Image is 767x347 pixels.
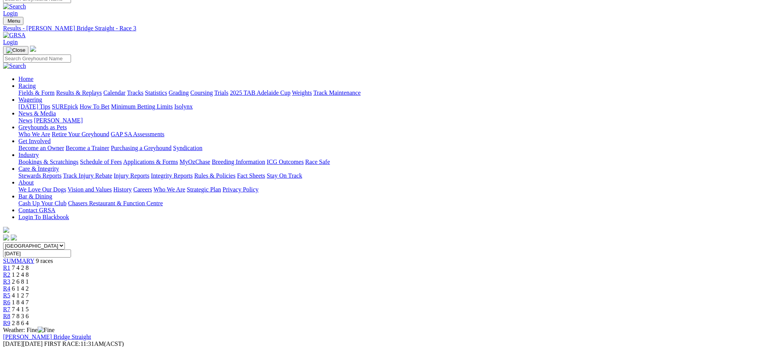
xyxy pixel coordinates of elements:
[18,89,55,96] a: Fields & Form
[12,271,29,278] span: 1 2 4 8
[3,340,23,347] span: [DATE]
[3,271,10,278] a: R2
[18,103,764,110] div: Wagering
[214,89,228,96] a: Trials
[3,340,43,347] span: [DATE]
[18,159,78,165] a: Bookings & Scratchings
[314,89,361,96] a: Track Maintenance
[18,83,36,89] a: Racing
[3,227,9,233] img: logo-grsa-white.png
[187,186,221,193] a: Strategic Plan
[34,117,83,124] a: [PERSON_NAME]
[18,117,32,124] a: News
[237,172,265,179] a: Fact Sheets
[18,159,764,165] div: Industry
[18,76,33,82] a: Home
[38,327,55,334] img: Fine
[18,145,64,151] a: Become an Owner
[18,103,50,110] a: [DATE] Tips
[18,179,34,186] a: About
[80,103,110,110] a: How To Bet
[18,172,61,179] a: Stewards Reports
[174,103,193,110] a: Isolynx
[12,285,29,292] span: 6 1 4 2
[52,103,78,110] a: SUREpick
[18,207,55,213] a: Contact GRSA
[111,131,165,137] a: GAP SA Assessments
[18,145,764,152] div: Get Involved
[3,32,26,39] img: GRSA
[145,89,167,96] a: Statistics
[123,159,178,165] a: Applications & Forms
[111,145,172,151] a: Purchasing a Greyhound
[114,172,149,179] a: Injury Reports
[12,278,29,285] span: 2 6 8 1
[3,17,23,25] button: Toggle navigation
[194,172,236,179] a: Rules & Policies
[3,306,10,312] a: R7
[305,159,330,165] a: Race Safe
[180,159,210,165] a: MyOzChase
[12,306,29,312] span: 7 4 1 5
[3,39,18,45] a: Login
[6,47,25,53] img: Close
[18,200,764,207] div: Bar & Dining
[18,124,67,131] a: Greyhounds as Pets
[292,89,312,96] a: Weights
[3,3,26,10] img: Search
[267,172,302,179] a: Stay On Track
[127,89,144,96] a: Tracks
[36,258,53,264] span: 9 races
[18,200,66,207] a: Cash Up Your Club
[18,110,56,117] a: News & Media
[18,131,764,138] div: Greyhounds as Pets
[56,89,102,96] a: Results & Replays
[12,313,29,319] span: 7 8 3 6
[3,46,28,55] button: Toggle navigation
[3,285,10,292] a: R4
[103,89,126,96] a: Calendar
[18,138,51,144] a: Get Involved
[12,299,29,306] span: 1 8 4 7
[68,186,112,193] a: Vision and Values
[3,258,34,264] a: SUMMARY
[18,214,69,220] a: Login To Blackbook
[18,186,764,193] div: About
[18,165,59,172] a: Care & Integrity
[3,320,10,326] a: R9
[18,89,764,96] div: Racing
[111,103,173,110] a: Minimum Betting Limits
[8,18,20,24] span: Menu
[3,278,10,285] a: R3
[3,299,10,306] a: R6
[44,340,124,347] span: 11:31AM(ACST)
[52,131,109,137] a: Retire Your Greyhound
[3,25,764,32] a: Results - [PERSON_NAME] Bridge Straight - Race 3
[267,159,304,165] a: ICG Outcomes
[230,89,291,96] a: 2025 TAB Adelaide Cup
[223,186,259,193] a: Privacy Policy
[3,313,10,319] a: R8
[154,186,185,193] a: Who We Are
[66,145,109,151] a: Become a Trainer
[3,250,71,258] input: Select date
[18,186,66,193] a: We Love Our Dogs
[3,55,71,63] input: Search
[133,186,152,193] a: Careers
[3,10,18,17] a: Login
[3,264,10,271] a: R1
[68,200,163,207] a: Chasers Restaurant & Function Centre
[3,292,10,299] a: R5
[18,131,50,137] a: Who We Are
[12,320,29,326] span: 2 8 6 4
[151,172,193,179] a: Integrity Reports
[3,327,55,333] span: Weather: Fine
[63,172,112,179] a: Track Injury Rebate
[12,292,29,299] span: 4 1 2 7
